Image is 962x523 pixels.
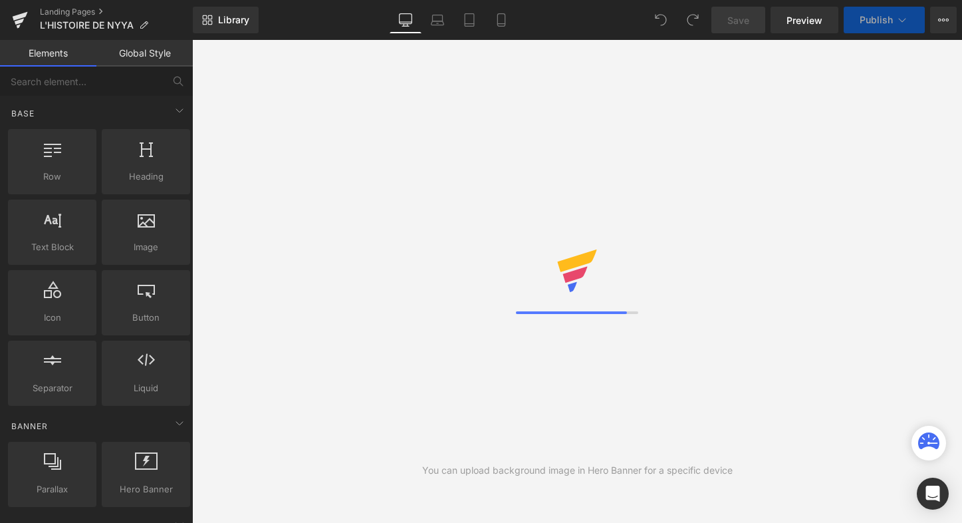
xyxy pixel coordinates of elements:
[10,420,49,433] span: Banner
[917,478,949,510] div: Open Intercom Messenger
[422,463,733,478] div: You can upload background image in Hero Banner for a specific device
[390,7,421,33] a: Desktop
[485,7,517,33] a: Mobile
[860,15,893,25] span: Publish
[96,40,193,67] a: Global Style
[106,381,186,395] span: Liquid
[40,20,134,31] span: L'HISTOIRE DE NYYA
[727,13,749,27] span: Save
[786,13,822,27] span: Preview
[12,482,92,496] span: Parallax
[106,240,186,254] span: Image
[771,7,838,33] a: Preview
[453,7,485,33] a: Tablet
[648,7,674,33] button: Undo
[40,7,193,17] a: Landing Pages
[10,107,36,120] span: Base
[421,7,453,33] a: Laptop
[218,14,249,26] span: Library
[679,7,706,33] button: Redo
[12,170,92,184] span: Row
[106,170,186,184] span: Heading
[193,7,259,33] a: New Library
[930,7,957,33] button: More
[106,311,186,325] span: Button
[106,482,186,496] span: Hero Banner
[12,381,92,395] span: Separator
[12,311,92,325] span: Icon
[12,240,92,254] span: Text Block
[844,7,925,33] button: Publish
